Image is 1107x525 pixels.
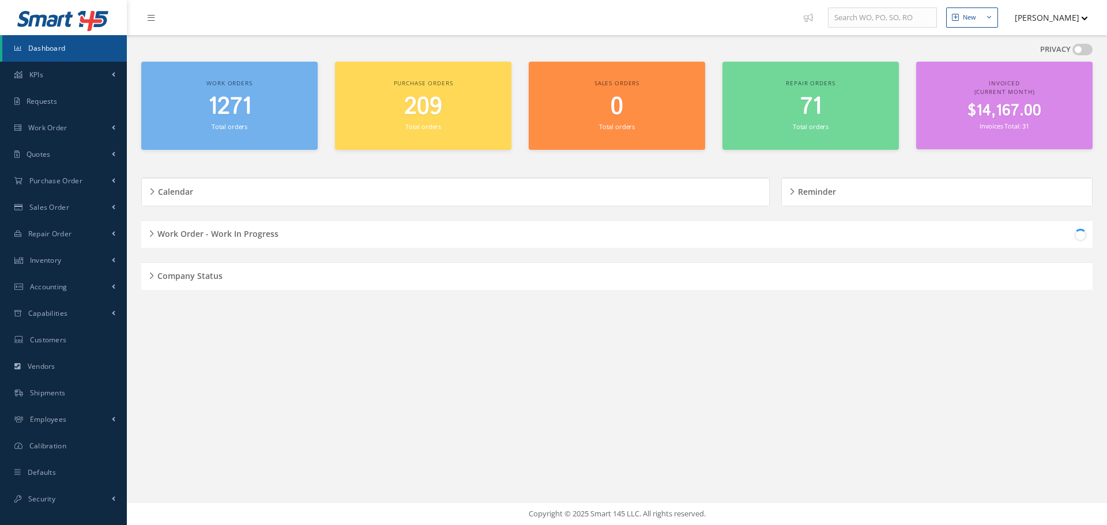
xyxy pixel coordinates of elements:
span: Capabilities [28,308,68,318]
a: Dashboard [2,35,127,62]
span: Purchase Order [29,176,82,186]
small: Invoices Total: 31 [980,122,1029,130]
h5: Work Order - Work In Progress [154,225,278,239]
a: Purchase orders 209 Total orders [335,62,511,150]
button: [PERSON_NAME] [1004,6,1088,29]
span: Repair Order [28,229,72,239]
span: Work orders [206,79,252,87]
span: Inventory [30,255,62,265]
span: 209 [404,90,442,123]
small: Total orders [212,122,247,131]
span: Repair orders [786,79,835,87]
span: Requests [27,96,57,106]
span: (Current Month) [974,88,1035,96]
span: 0 [611,90,623,123]
span: 1271 [208,90,251,123]
span: Shipments [30,388,66,398]
span: Dashboard [28,43,66,53]
small: Total orders [793,122,829,131]
span: $14,167.00 [967,100,1041,122]
a: Work orders 1271 Total orders [141,62,318,150]
label: PRIVACY [1040,44,1071,55]
span: Vendors [28,361,55,371]
a: Sales orders 0 Total orders [529,62,705,150]
span: KPIs [29,70,43,80]
span: Calibration [29,441,66,451]
span: Sales orders [594,79,639,87]
span: Quotes [27,149,51,159]
span: Defaults [28,467,56,477]
a: Invoiced (Current Month) $14,167.00 Invoices Total: 31 [916,62,1093,149]
h5: Company Status [154,267,223,281]
button: New [946,7,998,28]
a: Repair orders 71 Total orders [722,62,899,150]
span: Employees [30,414,67,424]
small: Total orders [405,122,441,131]
span: Sales Order [29,202,69,212]
span: Customers [30,335,67,345]
span: Accounting [30,282,67,292]
small: Total orders [599,122,635,131]
h5: Reminder [795,183,836,197]
span: Invoiced [989,79,1020,87]
span: Purchase orders [394,79,453,87]
span: 71 [800,90,822,123]
div: New [963,13,976,22]
h5: Calendar [155,183,193,197]
span: Work Order [28,123,67,133]
span: Security [28,494,55,504]
input: Search WO, PO, SO, RO [828,7,937,28]
div: Copyright © 2025 Smart 145 LLC. All rights reserved. [138,508,1095,520]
